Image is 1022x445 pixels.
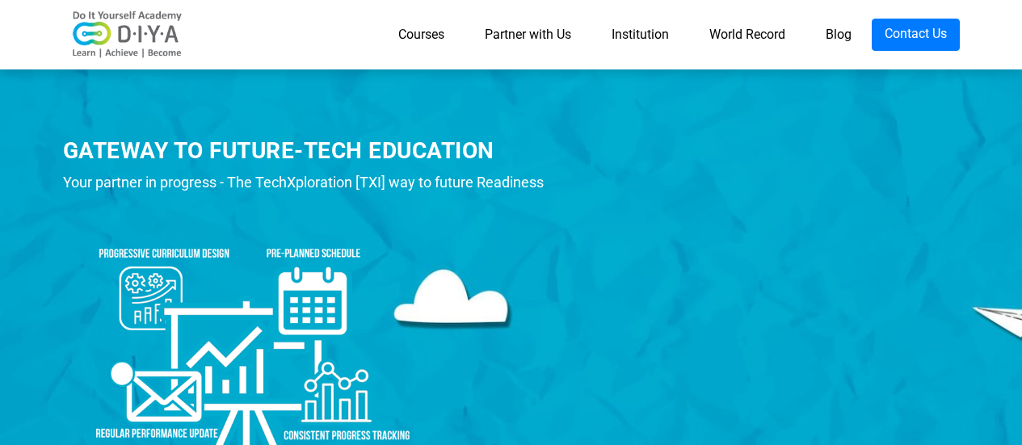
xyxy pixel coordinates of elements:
[465,19,591,51] a: Partner with Us
[63,170,576,195] div: Your partner in progress - The TechXploration [TXI] way to future Readiness
[805,19,872,51] a: Blog
[689,19,805,51] a: World Record
[591,19,689,51] a: Institution
[63,135,576,166] div: GATEWAY TO FUTURE-TECH EDUCATION
[63,10,192,59] img: logo-v2.png
[872,19,960,51] a: Contact Us
[378,19,465,51] a: Courses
